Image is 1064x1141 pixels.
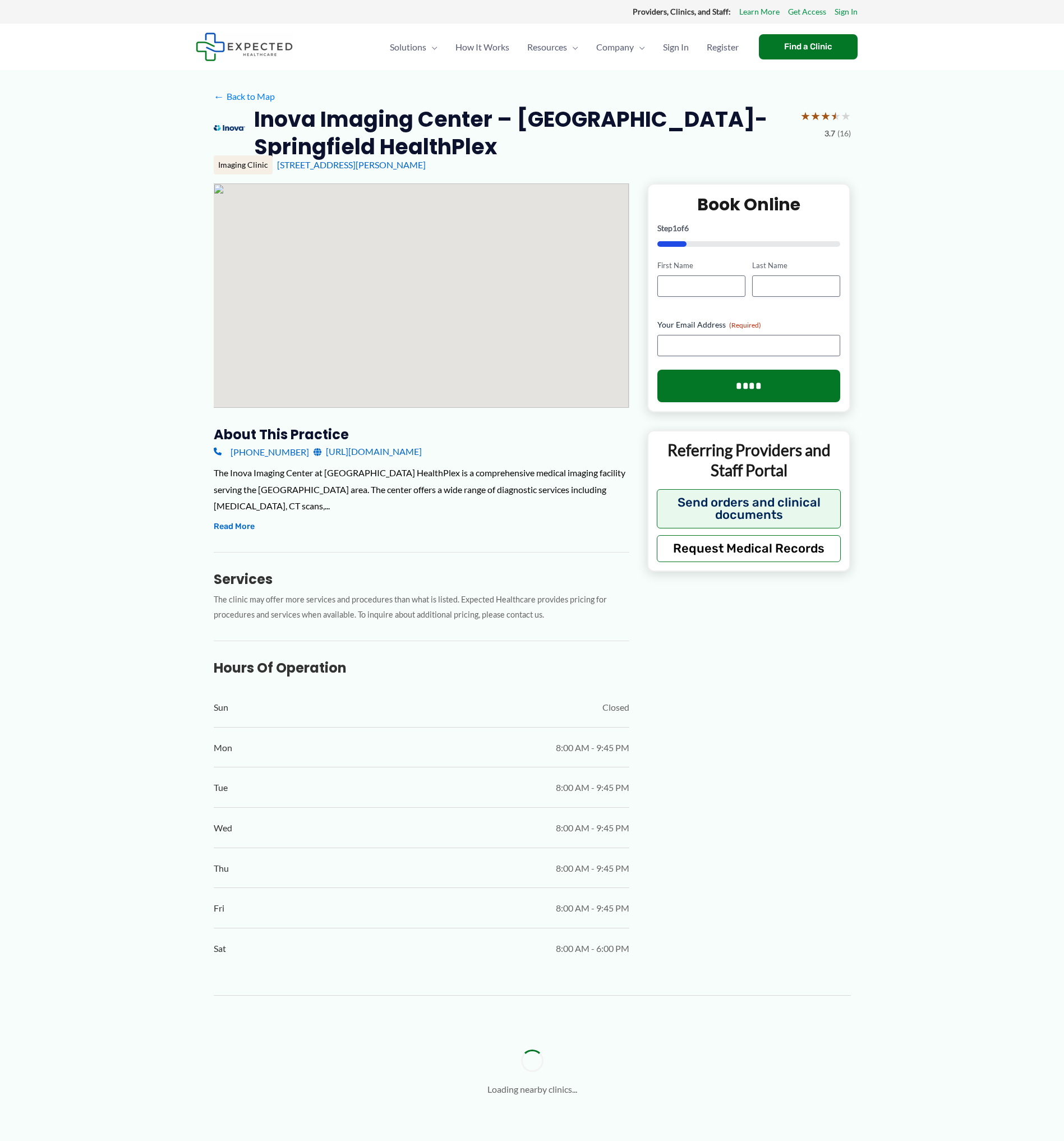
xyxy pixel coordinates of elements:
[214,940,226,957] span: Sat
[214,592,629,623] p: The clinic may offer more services and procedures than what is listed. Expected Healthcare provid...
[426,27,437,67] span: Menu Toggle
[657,440,841,481] p: Referring Providers and Staff Portal
[800,105,810,126] span: ★
[556,779,629,796] span: 8:00 AM - 9:45 PM
[759,34,858,59] a: Find a Clinic
[835,4,858,19] a: Sign In
[825,126,835,141] span: 3.7
[657,224,841,232] p: Step of
[556,940,629,957] span: 8:00 AM - 6:00 PM
[455,27,509,67] span: How It Works
[214,570,629,588] h3: Services
[214,155,273,174] div: Imaging Clinic
[214,464,629,514] div: The Inova Imaging Center at [GEOGRAPHIC_DATA] HealthPlex is a comprehensive medical imaging facil...
[214,520,255,533] button: Read More
[556,820,629,836] span: 8:00 AM - 9:45 PM
[214,779,228,796] span: Tue
[446,27,518,67] a: How It Works
[381,27,446,67] a: SolutionsMenu Toggle
[596,27,634,67] span: Company
[390,27,426,67] span: Solutions
[788,4,826,19] a: Get Access
[841,105,851,126] span: ★
[518,27,587,67] a: ResourcesMenu Toggle
[214,900,224,917] span: Fri
[214,860,229,877] span: Thu
[810,105,821,126] span: ★
[633,7,731,16] strong: Providers, Clinics, and Staff:
[654,27,698,67] a: Sign In
[657,319,841,330] label: Your Email Address
[657,489,841,528] button: Send orders and clinical documents
[254,105,791,161] h2: Inova Imaging Center – [GEOGRAPHIC_DATA]-Springfield HealthPlex
[729,321,761,329] span: (Required)
[214,659,629,677] h3: Hours of Operation
[663,27,689,67] span: Sign In
[214,88,275,105] a: ←Back to Map
[821,105,831,126] span: ★
[684,223,689,233] span: 6
[831,105,841,126] span: ★
[214,820,232,836] span: Wed
[556,860,629,877] span: 8:00 AM - 9:45 PM
[214,91,224,102] span: ←
[657,535,841,562] button: Request Medical Records
[196,33,293,61] img: Expected Healthcare Logo - side, dark font, small
[527,27,567,67] span: Resources
[657,194,841,215] h2: Book Online
[381,27,748,67] nav: Primary Site Navigation
[277,159,426,170] a: [STREET_ADDRESS][PERSON_NAME]
[602,699,629,716] span: Closed
[556,739,629,756] span: 8:00 AM - 9:45 PM
[567,27,578,67] span: Menu Toggle
[587,27,654,67] a: CompanyMenu Toggle
[214,739,232,756] span: Mon
[739,4,780,19] a: Learn More
[707,27,739,67] span: Register
[214,699,228,716] span: Sun
[214,426,629,443] h3: About this practice
[634,27,645,67] span: Menu Toggle
[698,27,748,67] a: Register
[314,443,422,460] a: [URL][DOMAIN_NAME]
[214,443,309,460] a: [PHONE_NUMBER]
[837,126,851,141] span: (16)
[752,260,840,271] label: Last Name
[673,223,677,233] span: 1
[657,260,745,271] label: First Name
[487,1081,577,1098] p: Loading nearby clinics...
[556,900,629,917] span: 8:00 AM - 9:45 PM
